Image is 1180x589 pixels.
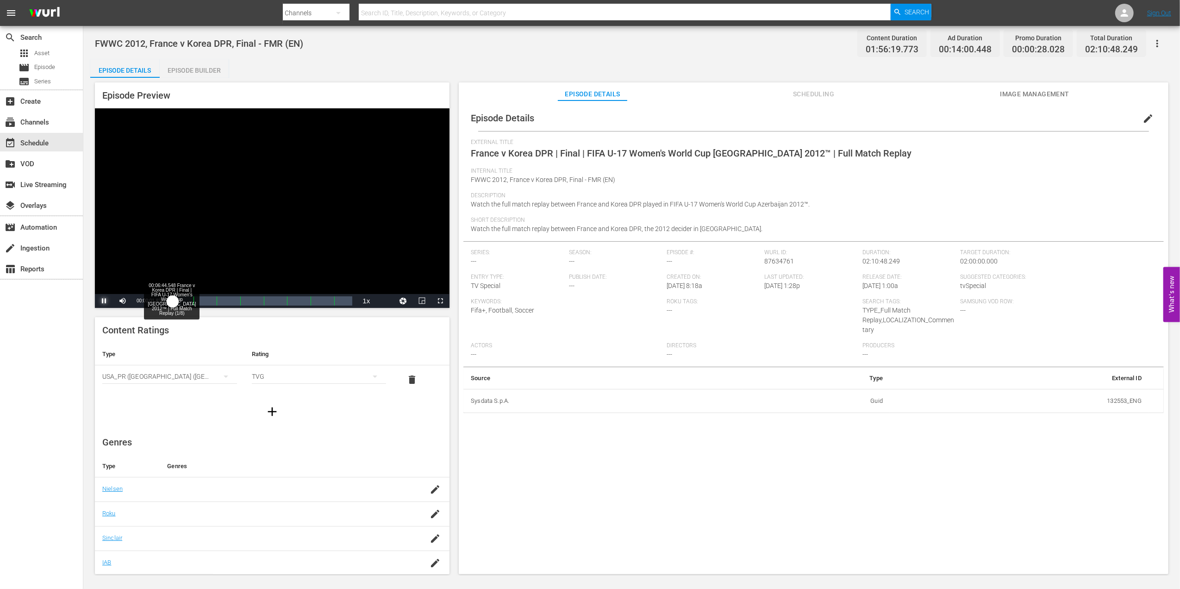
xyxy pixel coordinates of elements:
span: Description [471,192,1152,200]
span: Series: [471,249,564,257]
span: Roku Tags: [667,298,858,306]
span: VOD [5,158,16,169]
span: Episode [19,62,30,73]
span: Automation [5,222,16,233]
span: Create [5,96,16,107]
span: Short Description [471,217,1152,224]
span: Watch the full match replay between France and Korea DPR played in FIFA U-17 Women's World Cup Az... [471,201,810,208]
span: --- [569,282,574,289]
span: 00:00:28.028 [1012,44,1065,55]
a: IAB [102,559,111,566]
span: Ingestion [5,243,16,254]
th: Type [95,455,160,477]
div: Promo Duration [1012,31,1065,44]
th: Source [463,367,743,389]
span: TV Special [471,282,500,289]
span: --- [569,257,574,265]
span: --- [667,307,672,314]
span: Asset [19,48,30,59]
span: Overlays [5,200,16,211]
span: Release Date: [862,274,955,281]
button: Episode Details [90,59,160,78]
span: --- [471,351,476,358]
span: --- [667,351,672,358]
span: 02:10:48.249 [1085,44,1138,55]
span: External Title [471,139,1152,146]
button: Open Feedback Widget [1163,267,1180,322]
th: Sysdata S.p.A. [463,389,743,413]
span: France v Korea DPR | Final | FIFA U-17 Women's World Cup [GEOGRAPHIC_DATA] 2012™ | Full Match Replay [471,148,912,159]
button: Pause [95,294,113,308]
button: Episode Builder [160,59,229,78]
img: ans4CAIJ8jUAAAAAAAAAAAAAAAAAAAAAAAAgQb4GAAAAAAAAAAAAAAAAAAAAAAAAJMjXAAAAAAAAAAAAAAAAAAAAAAAAgAT5G... [22,2,67,24]
div: TVG [252,363,387,389]
span: Episode Details [471,113,534,124]
span: Episode Preview [102,90,170,101]
span: Watch the full match replay between France and Korea DPR, the 2012 decider in [GEOGRAPHIC_DATA]. [471,225,762,232]
span: Series [19,76,30,87]
span: Publish Date: [569,274,662,281]
span: tvSpecial [961,282,986,289]
th: Rating [244,343,394,365]
button: delete [401,369,423,391]
span: Actors [471,342,662,350]
span: 00:00:01.832 [137,298,163,303]
span: --- [961,307,966,314]
th: External ID [890,367,1149,389]
span: menu [6,7,17,19]
span: Samsung VOD Row: [961,298,1054,306]
span: FWWC 2012, France v Korea DPR, Final - FMR (EN) [471,176,615,183]
span: --- [862,351,868,358]
span: Keywords: [471,298,662,306]
button: edit [1137,107,1159,130]
a: Nielsen [102,485,123,492]
span: Episode #: [667,249,760,257]
span: 00:14:00.448 [939,44,992,55]
span: Search Tags: [862,298,955,306]
span: delete [406,374,418,385]
span: Search [5,32,16,43]
table: simple table [463,367,1164,414]
span: Internal Title [471,168,1152,175]
span: Search [905,4,929,20]
th: Type [743,367,890,389]
a: Roku [102,510,116,517]
span: Suggested Categories: [961,274,1152,281]
span: --- [471,257,476,265]
span: Series [34,77,51,86]
span: 01:56:19.773 [866,44,918,55]
div: USA_PR ([GEOGRAPHIC_DATA] ([GEOGRAPHIC_DATA])) [102,363,237,389]
span: Season: [569,249,662,257]
div: Total Duration [1085,31,1138,44]
span: Scheduling [779,88,849,100]
span: 87634761 [765,257,794,265]
a: Sinclair [102,534,122,541]
button: Fullscreen [431,294,450,308]
div: Episode Details [90,59,160,81]
span: Target Duration: [961,249,1152,257]
span: TYPE_Full Match Replay,LOCALIZATION_Commentary [862,307,954,333]
span: [DATE] 1:00a [862,282,898,289]
span: Content Ratings [102,325,169,336]
span: Episode Details [558,88,627,100]
button: Picture-in-Picture [412,294,431,308]
span: Fifa+, Football, Soccer [471,307,534,314]
div: Ad Duration [939,31,992,44]
span: --- [667,257,672,265]
button: Jump To Time [394,294,412,308]
a: Sign Out [1147,9,1171,17]
div: Progress Bar [173,296,352,306]
td: Guid [743,389,890,413]
div: Content Duration [866,31,918,44]
span: FWWC 2012, France v Korea DPR, Final - FMR (EN) [95,38,303,49]
span: Last Updated: [765,274,858,281]
span: Directors [667,342,858,350]
span: Producers [862,342,1054,350]
span: Channels [5,117,16,128]
span: Episode [34,63,55,72]
span: edit [1143,113,1154,124]
span: Genres [102,437,132,448]
td: 132553_ENG [890,389,1149,413]
span: Duration: [862,249,955,257]
span: 02:10:48.249 [862,257,900,265]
